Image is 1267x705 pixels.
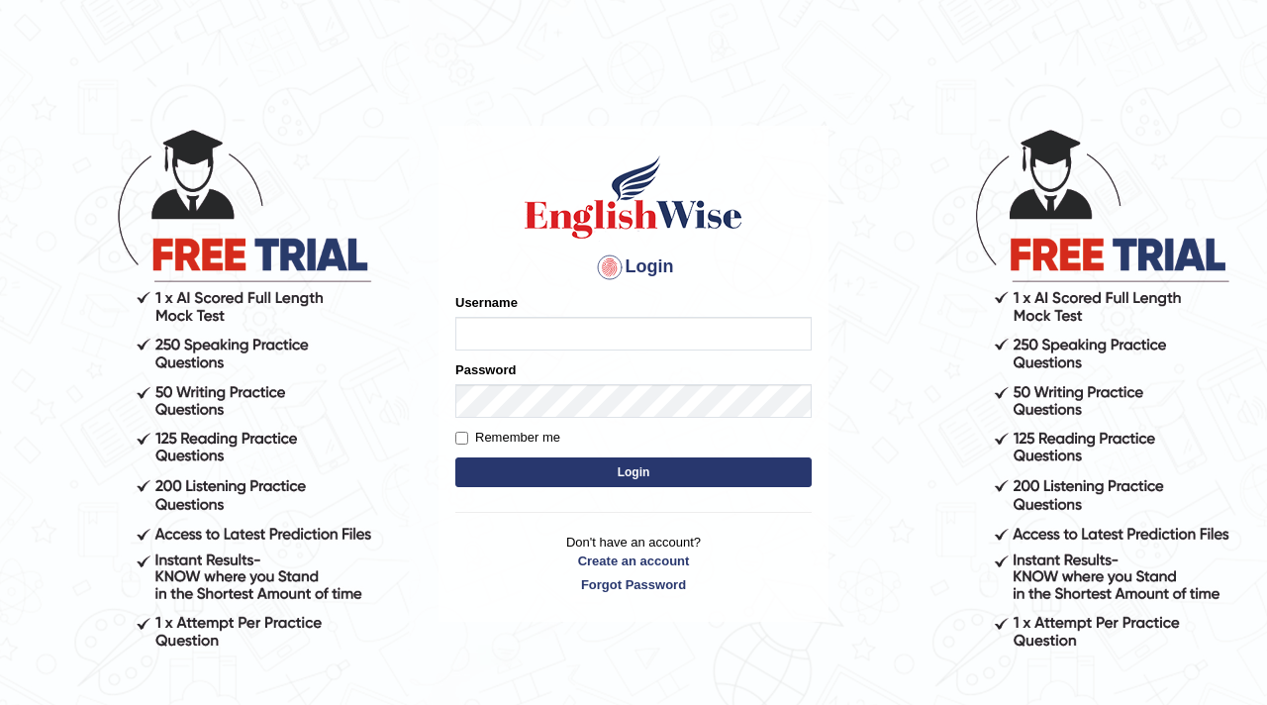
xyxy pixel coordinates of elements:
label: Password [455,360,516,379]
label: Username [455,293,518,312]
img: Logo of English Wise sign in for intelligent practice with AI [521,152,746,242]
label: Remember me [455,428,560,448]
input: Remember me [455,432,468,445]
h4: Login [455,252,812,283]
a: Forgot Password [455,575,812,594]
button: Login [455,457,812,487]
a: Create an account [455,552,812,570]
p: Don't have an account? [455,533,812,594]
